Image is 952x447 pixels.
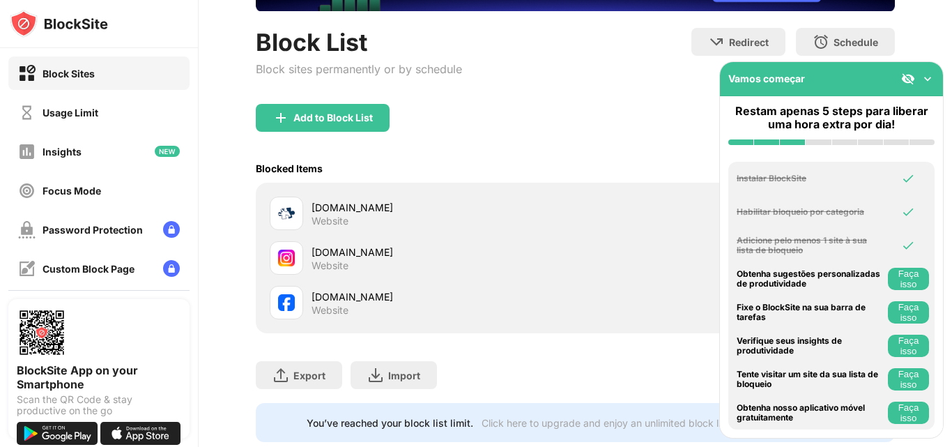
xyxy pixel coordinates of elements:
[312,304,348,317] div: Website
[834,36,878,48] div: Schedule
[312,259,348,272] div: Website
[43,185,101,197] div: Focus Mode
[737,236,884,256] div: Adicione pelo menos 1 site à sua lista de bloqueio
[278,294,295,311] img: favicons
[728,73,805,84] div: Vamos começar
[312,215,348,227] div: Website
[901,205,915,219] img: omni-check.svg
[901,238,915,252] img: omni-check.svg
[729,36,769,48] div: Redirect
[921,72,935,86] img: omni-setup-toggle.svg
[278,205,295,222] img: favicons
[737,269,884,289] div: Obtenha sugestões personalizadas de produtividade
[737,336,884,356] div: Verifique seus insights de produtividade
[256,28,462,56] div: Block List
[737,207,884,217] div: Habilitar bloqueio por categoria
[482,417,732,429] div: Click here to upgrade and enjoy an unlimited block list.
[312,200,576,215] div: [DOMAIN_NAME]
[18,182,36,199] img: focus-off.svg
[18,260,36,278] img: customize-block-page-off.svg
[256,62,462,76] div: Block sites permanently or by schedule
[256,162,323,174] div: Blocked Items
[43,263,135,275] div: Custom Block Page
[18,221,36,238] img: password-protection-off.svg
[17,394,181,416] div: Scan the QR Code & stay productive on the go
[888,368,929,391] button: Faça isso
[888,402,929,424] button: Faça isso
[163,260,180,277] img: lock-menu.svg
[888,301,929,324] button: Faça isso
[163,221,180,238] img: lock-menu.svg
[17,363,181,391] div: BlockSite App on your Smartphone
[155,146,180,157] img: new-icon.svg
[100,422,181,445] img: download-on-the-app-store.svg
[737,303,884,323] div: Fixe o BlockSite na sua barra de tarefas
[293,112,373,123] div: Add to Block List
[10,10,108,38] img: logo-blocksite.svg
[17,422,98,445] img: get-it-on-google-play.svg
[293,370,325,381] div: Export
[901,172,915,185] img: omni-check.svg
[737,403,884,423] div: Obtenha nosso aplicativo móvel gratuitamente
[307,417,473,429] div: You’ve reached your block list limit.
[17,308,67,358] img: options-page-qr-code.png
[737,370,884,390] div: Tente visitar um site da sua lista de bloqueio
[43,68,95,79] div: Block Sites
[18,143,36,160] img: insights-off.svg
[43,107,98,119] div: Usage Limit
[888,335,929,357] button: Faça isso
[737,174,884,183] div: Instalar BlockSite
[43,146,82,158] div: Insights
[18,65,36,82] img: block-on.svg
[888,268,929,290] button: Faça isso
[43,224,143,236] div: Password Protection
[901,72,915,86] img: eye-not-visible.svg
[18,104,36,121] img: time-usage-off.svg
[278,250,295,266] img: favicons
[388,370,420,381] div: Import
[728,105,935,131] div: Restam apenas 5 steps para liberar uma hora extra por dia!
[312,245,576,259] div: [DOMAIN_NAME]
[312,289,576,304] div: [DOMAIN_NAME]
